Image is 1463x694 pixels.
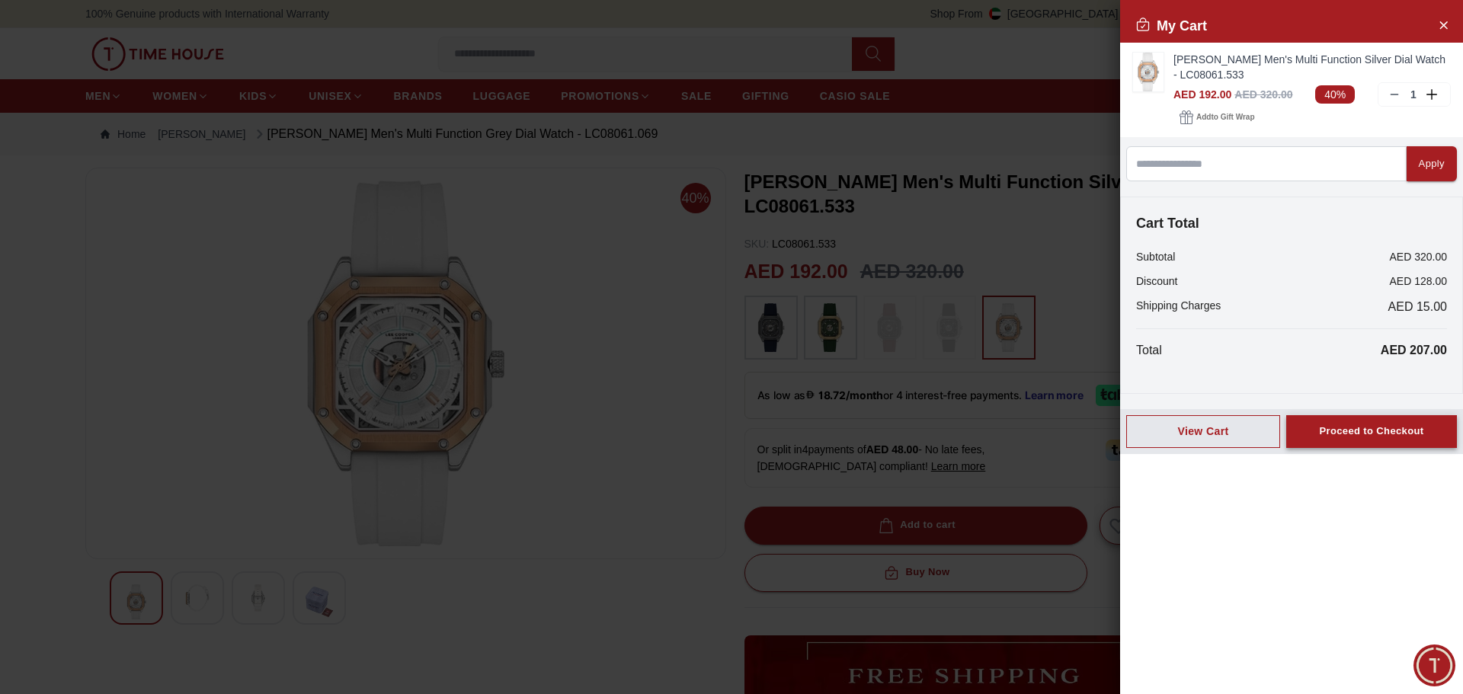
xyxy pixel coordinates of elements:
[1173,88,1231,101] span: AED 192.00
[1136,273,1177,289] p: Discount
[1286,415,1457,448] button: Proceed to Checkout
[5,429,148,480] div: Home
[1234,88,1292,101] span: AED 320.00
[71,343,259,363] span: Chat with us now
[151,429,299,480] div: Conversation
[1133,53,1164,91] img: ...
[1136,298,1221,316] p: Shipping Charges
[1407,87,1420,102] p: 1
[1196,110,1254,125] span: Add to Gift Wrap
[190,462,260,475] span: Conversation
[1431,12,1455,37] button: Close Account
[1390,273,1448,289] p: AED 128.00
[1136,341,1162,360] p: Total
[1136,249,1175,264] p: Subtotal
[1419,155,1445,173] div: Apply
[1135,15,1207,37] h2: My Cart
[1139,424,1267,439] div: View Cart
[1173,107,1260,128] button: Addto Gift Wrap
[1173,52,1451,82] a: [PERSON_NAME] Men's Multi Function Silver Dial Watch - LC08061.533
[19,322,286,383] div: Chat with us now
[1126,415,1280,448] button: View Cart
[19,271,286,303] div: Find your dream watch—experts ready to assist!
[1413,644,1455,686] div: Chat Widget
[1388,298,1447,316] span: AED 15.00
[19,206,286,264] div: Timehousecompany
[1319,423,1423,440] div: Proceed to Checkout
[61,462,92,475] span: Home
[1136,213,1447,234] h4: Cart Total
[1407,146,1457,181] button: Apply
[1390,249,1448,264] p: AED 320.00
[1315,85,1355,104] span: 40%
[1381,341,1447,360] p: AED 207.00
[21,20,50,50] img: Company logo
